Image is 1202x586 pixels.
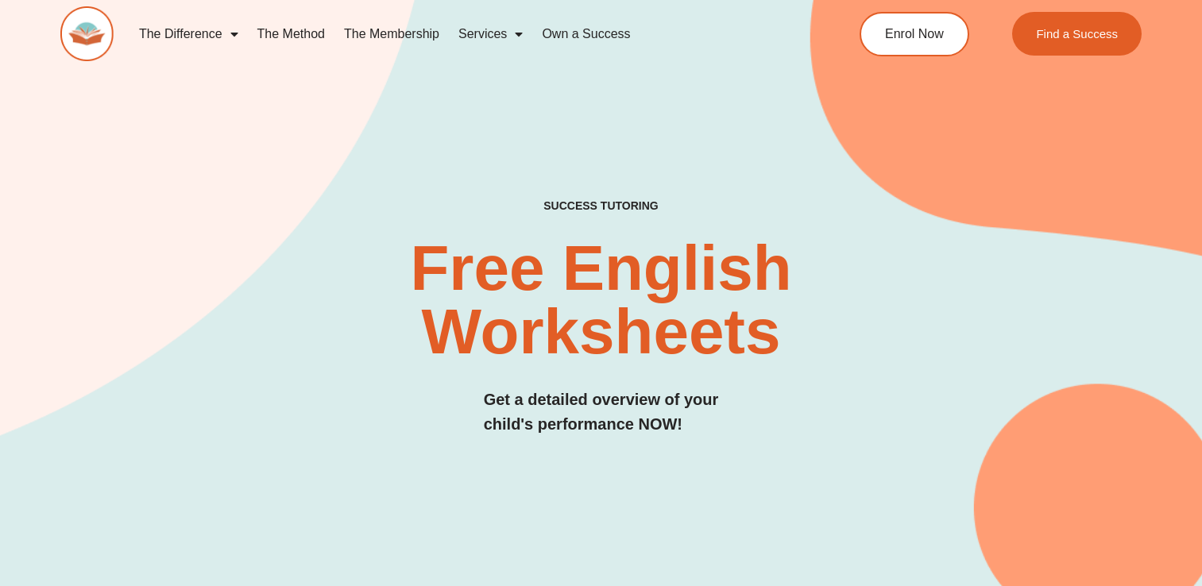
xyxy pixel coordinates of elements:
[129,16,798,52] nav: Menu
[484,387,719,437] h3: Get a detailed overview of your child's performance NOW!
[244,237,958,364] h2: Free English Worksheets​
[441,199,761,213] h4: SUCCESS TUTORING​
[449,16,532,52] a: Services
[860,12,969,56] a: Enrol Now
[1037,28,1119,40] span: Find a Success
[1013,12,1142,56] a: Find a Success
[129,16,248,52] a: The Difference
[532,16,640,52] a: Own a Success
[885,28,944,40] span: Enrol Now
[334,16,449,52] a: The Membership
[248,16,334,52] a: The Method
